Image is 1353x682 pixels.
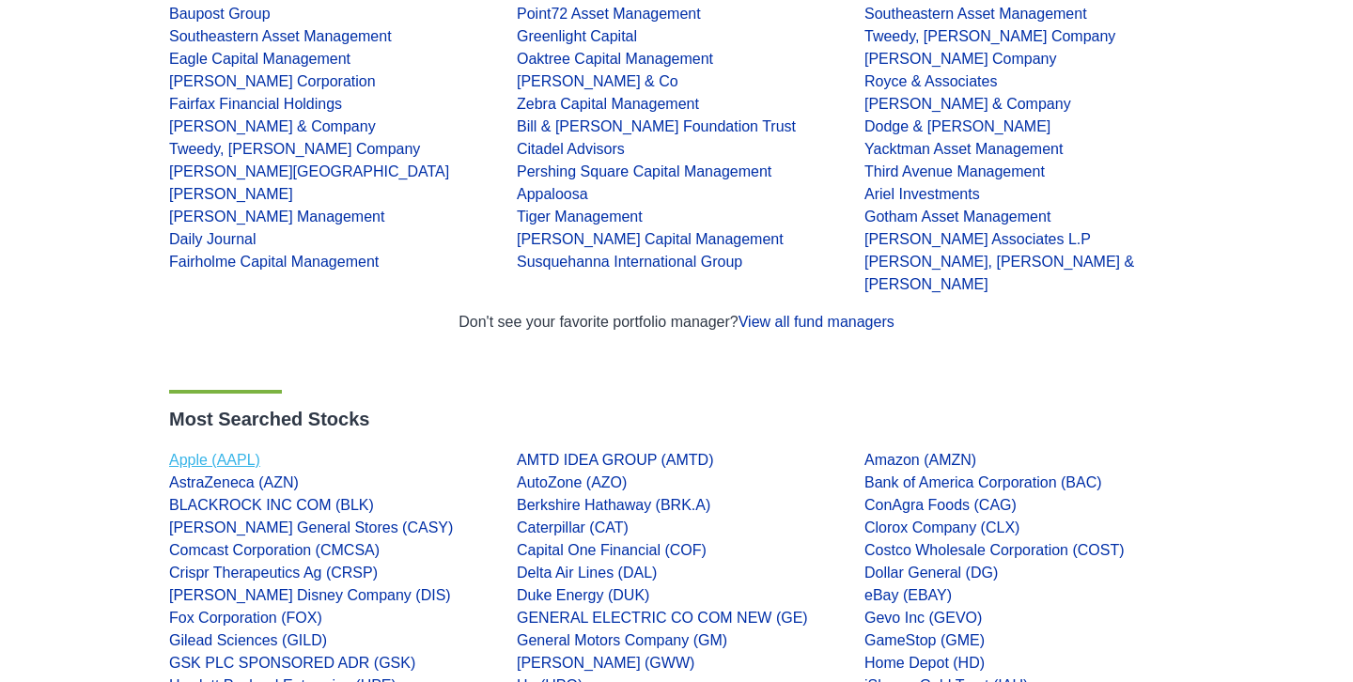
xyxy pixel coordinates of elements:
[864,73,997,89] a: Royce & Associates
[517,231,784,247] a: [PERSON_NAME] Capital Management
[864,96,1071,112] a: [PERSON_NAME] & Company
[517,186,588,202] a: Appaloosa
[169,141,420,157] a: Tweedy, [PERSON_NAME] Company
[864,254,1134,292] a: [PERSON_NAME], [PERSON_NAME] & [PERSON_NAME]
[169,186,293,202] a: [PERSON_NAME]
[169,497,374,513] a: BLACKROCK INC COM (BLK)
[864,452,976,468] a: Amazon (AMZN)
[169,209,384,225] a: [PERSON_NAME] Management
[517,497,710,513] a: Berkshire Hathaway (BRK.A)
[864,610,982,626] a: Gevo Inc (GEVO)
[517,254,742,270] a: Susquehanna International Group
[517,587,649,603] a: Duke Energy (DUK)
[517,118,796,134] a: Bill & [PERSON_NAME] Foundation Trust
[169,587,451,603] a: [PERSON_NAME] Disney Company (DIS)
[864,474,1102,490] a: Bank of America Corporation (BAC)
[169,565,378,581] a: Crispr Therapeutics Ag (CRSP)
[169,408,1184,430] h3: Most Searched Stocks
[864,28,1115,44] a: Tweedy, [PERSON_NAME] Company
[517,141,625,157] a: Citadel Advisors
[517,73,678,89] a: [PERSON_NAME] & Co
[169,311,1184,333] div: Don't see your favorite portfolio manager?
[517,209,643,225] a: Tiger Management
[169,655,415,671] a: GSK PLC SPONSORED ADR (GSK)
[517,6,701,22] a: Point72 Asset Management
[517,610,808,626] a: GENERAL ELECTRIC CO COM NEW (GE)
[864,519,1019,535] a: Clorox Company (CLX)
[864,209,1050,225] a: Gotham Asset Management
[517,474,627,490] a: AutoZone (AZO)
[739,314,894,330] a: View all fund managers
[169,51,350,67] a: Eagle Capital Management
[169,519,453,535] a: [PERSON_NAME] General Stores (CASY)
[864,186,980,202] a: Ariel Investments
[864,6,1087,22] a: Southeastern Asset Management
[169,96,342,112] a: Fairfax Financial Holdings
[169,610,322,626] a: Fox Corporation (FOX)
[169,231,256,247] a: Daily Journal
[169,73,376,89] a: [PERSON_NAME] Corporation
[864,497,1017,513] a: ConAgra Foods (CAG)
[517,163,771,179] a: Pershing Square Capital Management
[169,118,376,134] a: [PERSON_NAME] & Company
[169,28,392,44] a: Southeastern Asset Management
[517,452,714,468] a: AMTD IDEA GROUP (AMTD)
[864,587,952,603] a: eBay (EBAY)
[169,542,380,558] a: Comcast Corporation (CMCSA)
[517,96,699,112] a: Zebra Capital Management
[169,6,271,22] a: Baupost Group
[864,231,1091,247] a: [PERSON_NAME] Associates L.P
[517,632,727,648] a: General Motors Company (GM)
[517,51,713,67] a: Oaktree Capital Management
[169,632,327,648] a: Gilead Sciences (GILD)
[864,141,1063,157] a: Yacktman Asset Management
[864,118,1050,134] a: Dodge & [PERSON_NAME]
[169,452,260,468] a: Apple (AAPL)
[169,474,299,490] a: AstraZeneca (AZN)
[864,565,998,581] a: Dollar General (DG)
[864,632,985,648] a: GameStop (GME)
[517,542,707,558] a: Capital One Financial (COF)
[517,519,629,535] a: Caterpillar (CAT)
[517,28,637,44] a: Greenlight Capital
[864,51,1057,67] a: [PERSON_NAME] Company
[169,254,379,270] a: Fairholme Capital Management
[864,163,1045,179] a: Third Avenue Management
[864,542,1125,558] a: Costco Wholesale Corporation (COST)
[864,655,985,671] a: Home Depot (HD)
[517,565,657,581] a: Delta Air Lines (DAL)
[169,163,449,179] a: [PERSON_NAME][GEOGRAPHIC_DATA]
[517,655,694,671] a: [PERSON_NAME] (GWW)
